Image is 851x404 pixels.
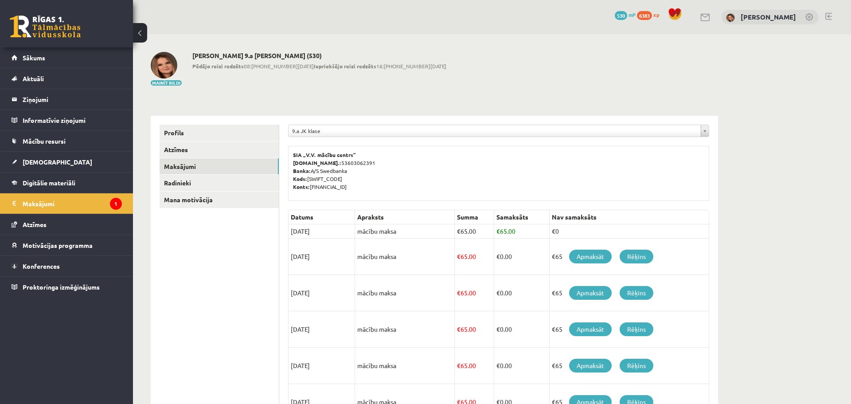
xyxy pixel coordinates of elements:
[457,325,461,333] span: €
[620,359,653,373] a: Rēķins
[455,348,494,384] td: 65.00
[355,224,455,239] td: mācību maksa
[549,210,709,224] th: Nav samaksāts
[292,125,697,137] span: 9.a JK klase
[192,63,244,70] b: Pēdējo reizi redzēts
[494,275,549,311] td: 0.00
[12,235,122,255] a: Motivācijas programma
[569,250,612,263] a: Apmaksāt
[457,289,461,297] span: €
[355,210,455,224] th: Apraksts
[549,275,709,311] td: €65
[160,192,279,208] a: Mana motivācija
[12,193,122,214] a: Maksājumi1
[615,11,627,20] span: 530
[620,286,653,300] a: Rēķins
[192,62,446,70] span: 08:[PHONE_NUMBER][DATE] 16:[PHONE_NUMBER][DATE]
[23,179,75,187] span: Digitālie materiāli
[496,289,500,297] span: €
[620,322,653,336] a: Rēķins
[23,158,92,166] span: [DEMOGRAPHIC_DATA]
[355,311,455,348] td: mācību maksa
[569,322,612,336] a: Apmaksāt
[151,80,182,86] button: Mainīt bildi
[455,275,494,311] td: 65.00
[12,68,122,89] a: Aktuāli
[23,110,122,130] legend: Informatīvie ziņojumi
[637,11,652,20] span: 6383
[12,89,122,110] a: Ziņojumi
[653,11,659,18] span: xp
[494,348,549,384] td: 0.00
[12,256,122,276] a: Konferences
[549,239,709,275] td: €65
[496,325,500,333] span: €
[23,283,100,291] span: Proktoringa izmēģinājums
[23,137,66,145] span: Mācību resursi
[12,110,122,130] a: Informatīvie ziņojumi
[23,241,93,249] span: Motivācijas programma
[620,250,653,263] a: Rēķins
[289,239,355,275] td: [DATE]
[12,152,122,172] a: [DEMOGRAPHIC_DATA]
[293,151,356,158] b: SIA „V.V. mācību centrs”
[289,311,355,348] td: [DATE]
[23,75,44,82] span: Aktuāli
[549,348,709,384] td: €65
[160,125,279,141] a: Profils
[12,214,122,235] a: Atzīmes
[110,198,122,210] i: 1
[151,52,177,78] img: Kendija Anete Kraukle
[455,210,494,224] th: Summa
[637,11,664,18] a: 6383 xp
[160,175,279,191] a: Radinieki
[293,175,307,182] b: Kods:
[628,11,636,18] span: mP
[160,141,279,158] a: Atzīmes
[12,277,122,297] a: Proktoringa izmēģinājums
[289,210,355,224] th: Datums
[457,252,461,260] span: €
[455,239,494,275] td: 65.00
[355,239,455,275] td: mācību maksa
[289,348,355,384] td: [DATE]
[293,159,341,166] b: [DOMAIN_NAME].:
[494,239,549,275] td: 0.00
[12,47,122,68] a: Sākums
[12,131,122,151] a: Mācību resursi
[12,173,122,193] a: Digitālie materiāli
[615,11,636,18] a: 530 mP
[457,227,461,235] span: €
[355,275,455,311] td: mācību maksa
[496,361,500,369] span: €
[293,151,704,191] p: 53603062391 A/S Swedbanka [SWIFT_CODE] [FINANCIAL_ID]
[23,193,122,214] legend: Maksājumi
[549,311,709,348] td: €65
[23,220,47,228] span: Atzīmes
[10,16,81,38] a: Rīgas 1. Tālmācības vidusskola
[293,183,310,190] b: Konts:
[726,13,735,22] img: Kendija Anete Kraukle
[23,262,60,270] span: Konferences
[314,63,376,70] b: Iepriekšējo reizi redzēts
[455,224,494,239] td: 65.00
[569,286,612,300] a: Apmaksāt
[289,125,709,137] a: 9.a JK klase
[494,311,549,348] td: 0.00
[355,348,455,384] td: mācību maksa
[289,275,355,311] td: [DATE]
[549,224,709,239] td: €0
[569,359,612,373] a: Apmaksāt
[455,311,494,348] td: 65.00
[496,252,500,260] span: €
[494,210,549,224] th: Samaksāts
[293,167,311,174] b: Banka:
[23,54,45,62] span: Sākums
[494,224,549,239] td: 65.00
[457,361,461,369] span: €
[496,227,500,235] span: €
[160,158,279,175] a: Maksājumi
[192,52,446,59] h2: [PERSON_NAME] 9.a [PERSON_NAME] (530)
[741,12,796,21] a: [PERSON_NAME]
[23,89,122,110] legend: Ziņojumi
